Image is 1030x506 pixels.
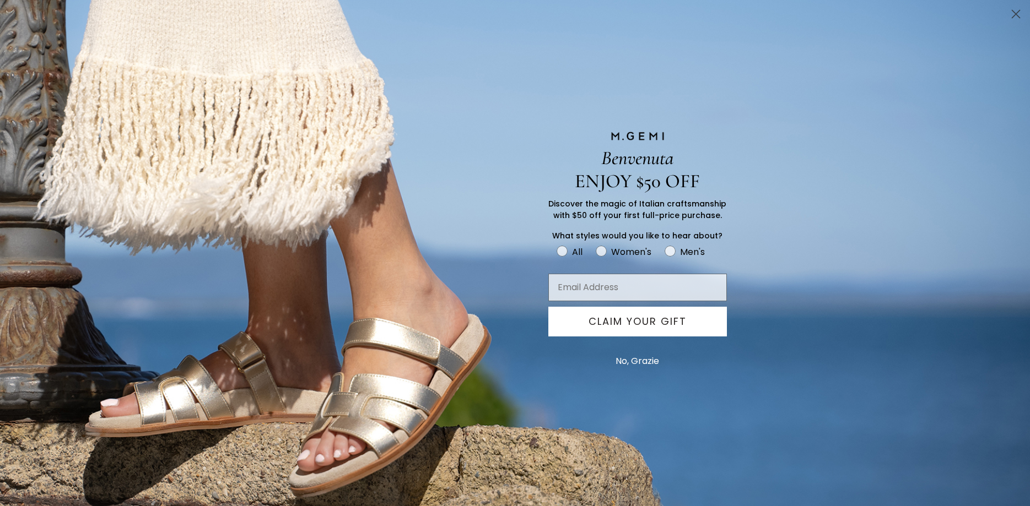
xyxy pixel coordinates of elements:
[611,245,651,259] div: Women's
[575,170,700,193] span: ENJOY $50 OFF
[548,274,727,301] input: Email Address
[552,230,722,241] span: What styles would you like to hear about?
[680,245,705,259] div: Men's
[548,307,727,336] button: CLAIM YOUR GIFT
[610,347,665,375] button: No, Grazie
[572,245,583,259] div: All
[610,131,665,141] img: M.GEMI
[601,146,673,170] span: Benvenuta
[1006,4,1026,24] button: Close dialog
[548,198,726,221] span: Discover the magic of Italian craftsmanship with $50 off your first full-price purchase.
